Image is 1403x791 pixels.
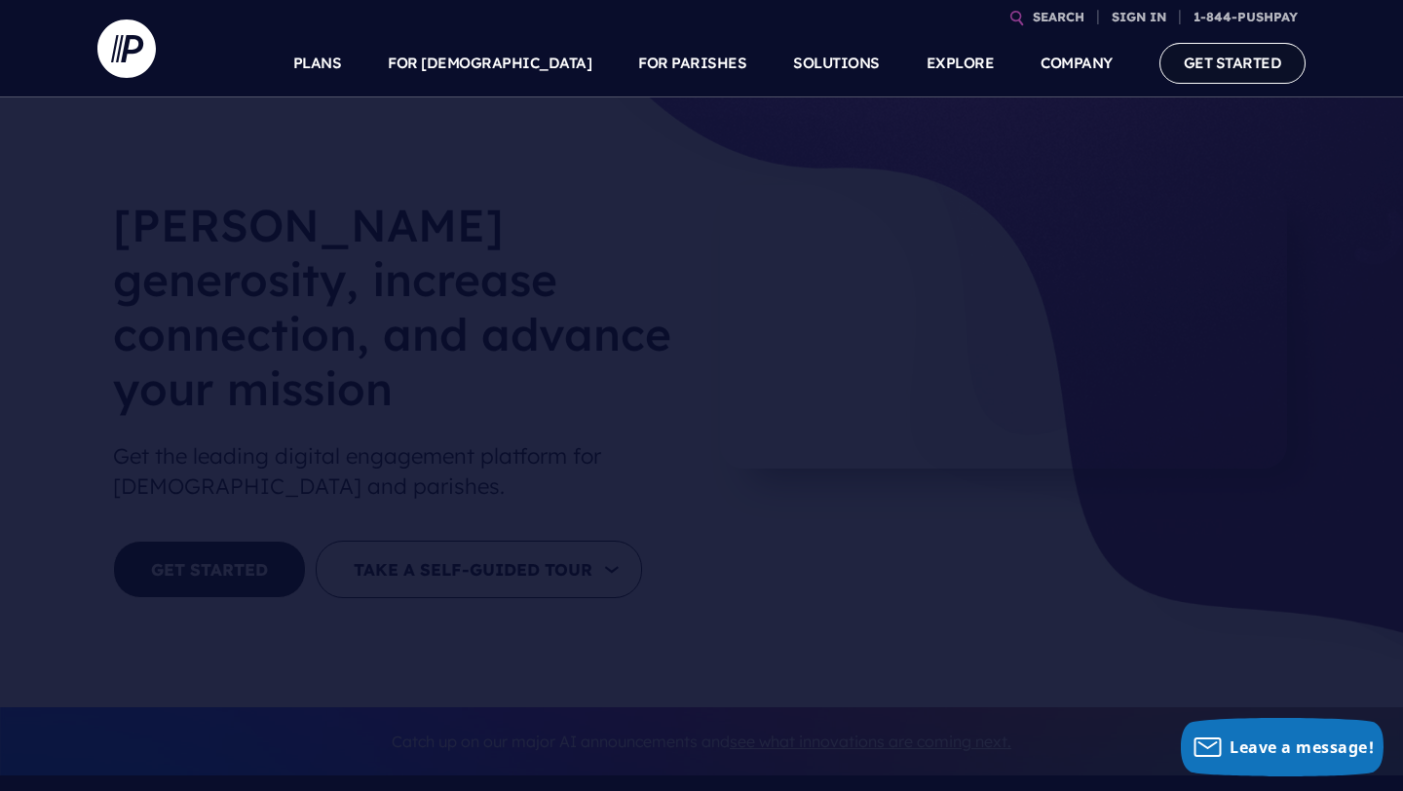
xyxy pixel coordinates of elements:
[1230,736,1374,758] span: Leave a message!
[793,29,880,97] a: SOLUTIONS
[1159,43,1307,83] a: GET STARTED
[1181,718,1384,776] button: Leave a message!
[1041,29,1113,97] a: COMPANY
[293,29,342,97] a: PLANS
[927,29,995,97] a: EXPLORE
[638,29,746,97] a: FOR PARISHES
[388,29,591,97] a: FOR [DEMOGRAPHIC_DATA]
